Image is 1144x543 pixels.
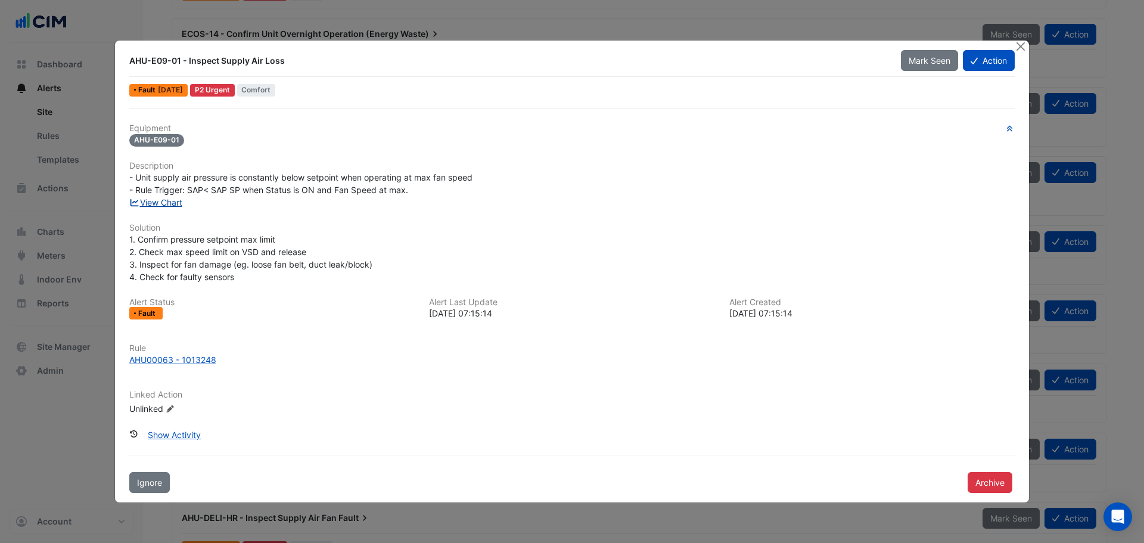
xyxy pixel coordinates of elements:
[129,223,1015,233] h6: Solution
[729,297,1015,308] h6: Alert Created
[140,424,209,445] button: Show Activity
[1014,41,1027,53] button: Close
[129,297,415,308] h6: Alert Status
[429,297,714,308] h6: Alert Last Update
[129,55,887,67] div: AHU-E09-01 - Inspect Supply Air Loss
[129,134,184,147] span: AHU-E09-01
[190,84,235,97] div: P2 Urgent
[129,353,216,366] div: AHU00063 - 1013248
[129,343,1015,353] h6: Rule
[237,84,276,97] span: Comfort
[138,310,158,317] span: Fault
[158,85,183,94] span: Mon 08-Sep-2025 07:15 IST
[137,477,162,488] span: Ignore
[129,123,1015,134] h6: Equipment
[968,472,1012,493] button: Archive
[129,390,1015,400] h6: Linked Action
[963,50,1015,71] button: Action
[1103,502,1132,531] div: Open Intercom Messenger
[129,402,272,415] div: Unlinked
[129,353,1015,366] a: AHU00063 - 1013248
[138,86,158,94] span: Fault
[429,307,714,319] div: [DATE] 07:15:14
[901,50,958,71] button: Mark Seen
[129,172,472,195] span: - Unit supply air pressure is constantly below setpoint when operating at max fan speed - Rule Tr...
[129,161,1015,171] h6: Description
[129,197,182,207] a: View Chart
[129,234,372,282] span: 1. Confirm pressure setpoint max limit 2. Check max speed limit on VSD and release 3. Inspect for...
[166,405,175,414] fa-icon: Edit Linked Action
[729,307,1015,319] div: [DATE] 07:15:14
[909,55,950,66] span: Mark Seen
[129,472,170,493] button: Ignore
